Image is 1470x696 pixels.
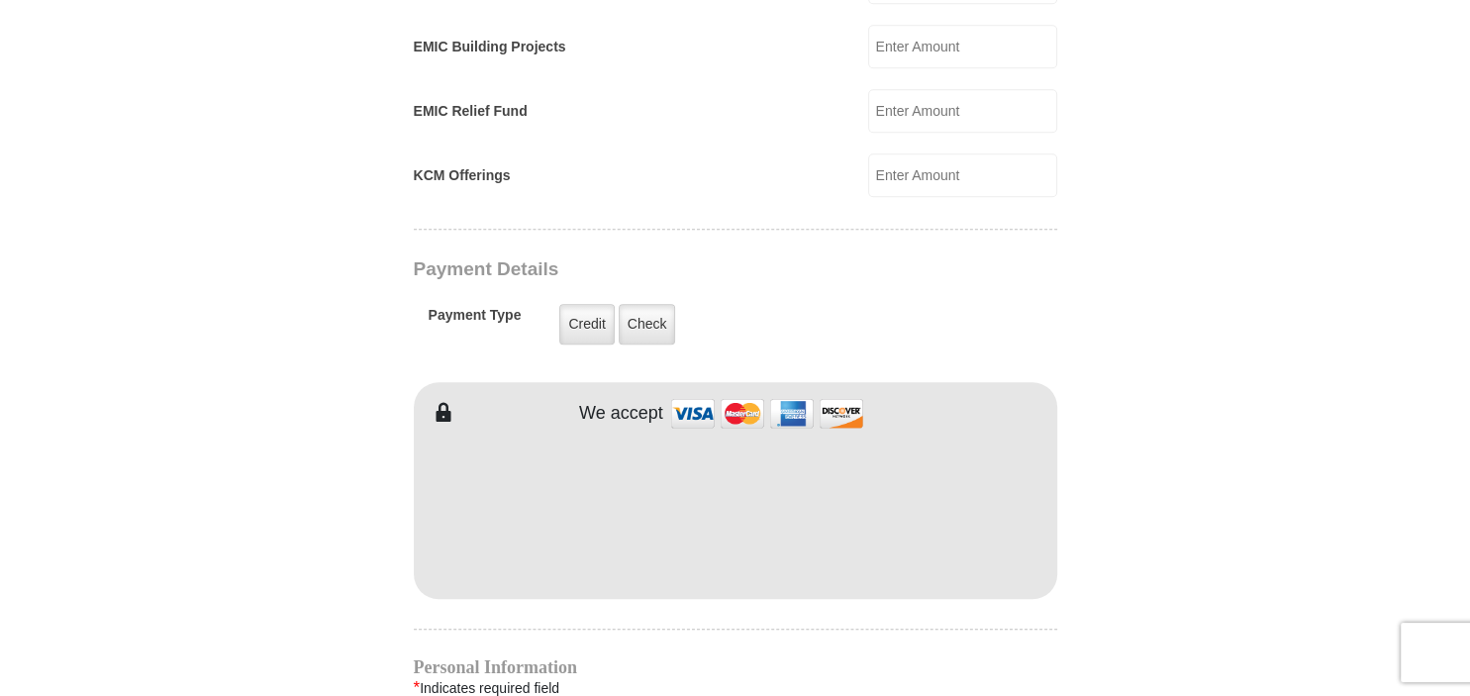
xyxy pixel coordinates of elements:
img: credit cards accepted [668,392,866,435]
input: Enter Amount [868,25,1057,68]
input: Enter Amount [868,89,1057,133]
label: EMIC Building Projects [414,37,566,57]
h4: Personal Information [414,659,1057,675]
h5: Payment Type [429,307,522,334]
h4: We accept [579,403,663,425]
label: Credit [559,304,614,345]
input: Enter Amount [868,153,1057,197]
h3: Payment Details [414,258,919,281]
label: EMIC Relief Fund [414,101,528,122]
label: Check [619,304,676,345]
label: KCM Offerings [414,165,511,186]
